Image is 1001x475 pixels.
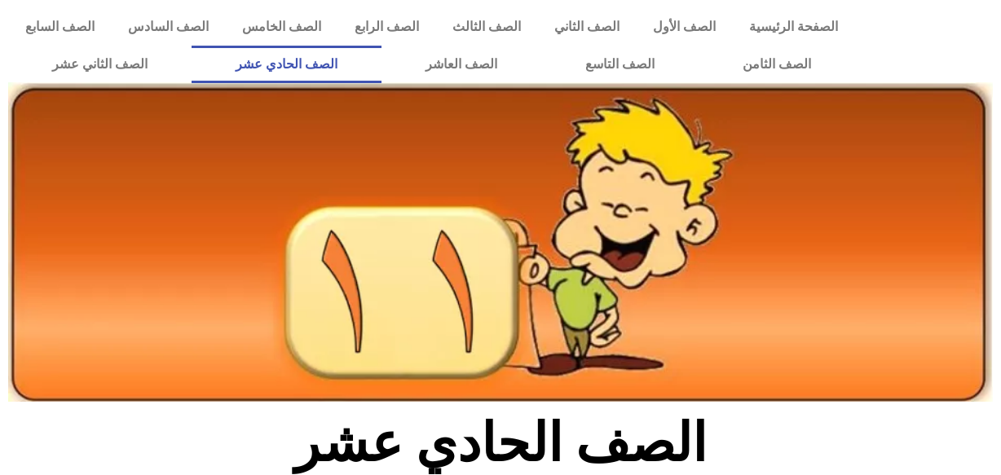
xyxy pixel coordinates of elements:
a: الصفحة الرئيسية [733,8,855,46]
a: الصف الحادي عشر [192,46,381,83]
a: الصف الثامن [699,46,855,83]
a: الصف السادس [111,8,225,46]
a: الصف الثاني [537,8,636,46]
a: الصف الثالث [435,8,537,46]
a: الصف الخامس [225,8,337,46]
a: الصف التاسع [541,46,699,83]
a: الصف الثاني عشر [8,46,192,83]
h2: الصف الحادي عشر [232,411,770,475]
a: الصف الأول [636,8,732,46]
a: الصف السابع [8,8,111,46]
a: الصف العاشر [381,46,541,83]
a: الصف الرابع [337,8,435,46]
